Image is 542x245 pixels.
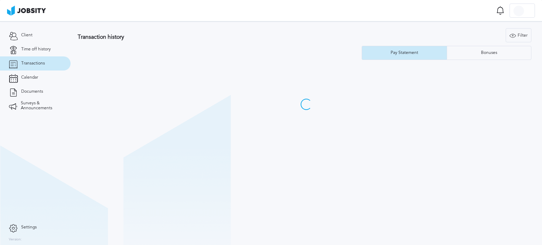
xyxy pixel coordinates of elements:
div: Pay Statement [387,50,422,55]
label: Version: [9,238,22,242]
span: Calendar [21,75,38,80]
span: Documents [21,89,43,94]
span: Transactions [21,61,45,66]
span: Time off history [21,47,51,52]
span: Client [21,33,32,38]
button: Filter [506,28,531,42]
h3: Transaction history [78,34,326,40]
button: Pay Statement [362,46,447,60]
span: Settings [21,225,37,230]
span: Surveys & Announcements [21,101,62,111]
div: Filter [506,29,531,43]
img: ab4bad089aa723f57921c736e9817d99.png [7,6,46,16]
div: Bonuses [477,50,501,55]
button: Bonuses [447,46,532,60]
